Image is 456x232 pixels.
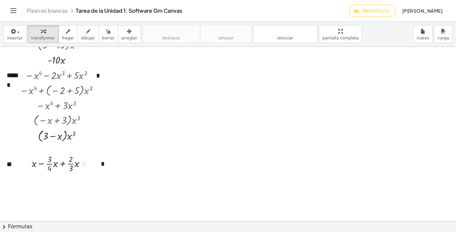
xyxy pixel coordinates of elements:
button: deshacerdeshacer [142,25,200,43]
font: dibujar [81,36,95,40]
button: dibujar [77,25,99,43]
button: insertar [3,25,26,43]
font: insertar [7,36,23,40]
font: transformar [31,36,55,40]
font: Fórmulas [8,223,32,230]
button: arreglar [118,25,141,43]
font: En vivo (0) [363,8,390,14]
button: Cambiar navegación [8,5,19,16]
button: fregar [58,25,78,43]
font: borrar [102,36,115,40]
a: Pizarras blancas [27,7,68,14]
font: fregar [62,36,74,40]
font: [PERSON_NAME] [402,8,443,14]
font: nuevo [417,36,429,40]
button: refrescarreiniciar [253,25,317,43]
button: nuevo [413,25,433,43]
font: deshacer [146,28,197,34]
font: deshacer [162,36,180,40]
button: rehacerrehacer [200,25,252,43]
font: pantalla completa [322,36,359,40]
button: [PERSON_NAME] [397,5,448,17]
button: carga [434,25,453,43]
font: rehacer [204,28,248,34]
button: pantalla completa [319,25,363,43]
font: refrescar [257,28,314,34]
font: carga [438,36,449,40]
button: En vivo (0) [349,5,395,17]
font: arreglar [122,36,137,40]
button: borrar [98,25,118,43]
font: rehacer [218,36,233,40]
button: transformar [28,25,59,43]
font: reiniciar [277,36,293,40]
